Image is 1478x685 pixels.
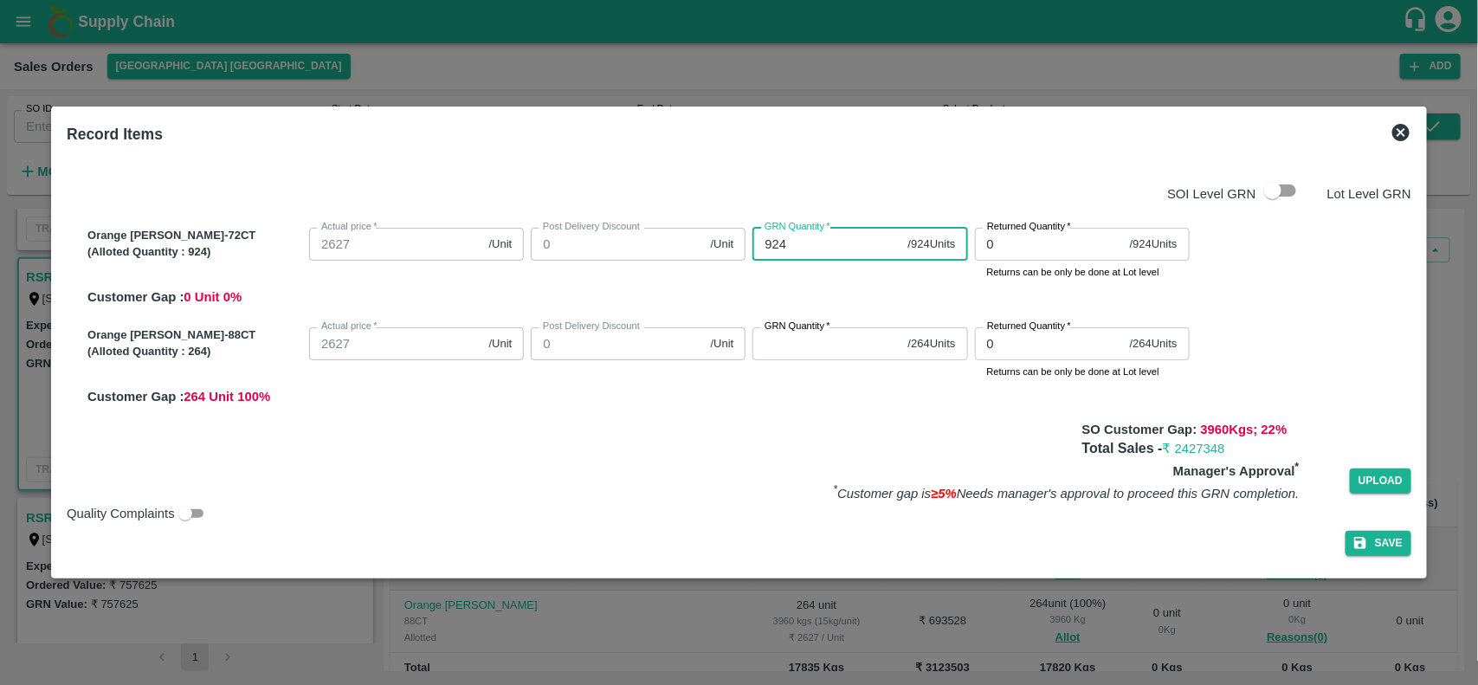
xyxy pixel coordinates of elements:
[1201,423,1288,436] span: 3960 Kgs; 22 %
[543,320,640,333] label: Post Delivery Discount
[87,327,302,344] p: Orange [PERSON_NAME]-88CT
[67,126,163,143] b: Record Items
[931,487,957,501] span: ≥5%
[987,320,1071,333] label: Returned Quantity
[711,336,734,352] span: /Unit
[309,327,481,360] input: 0.0
[531,228,703,261] input: 0.0
[987,264,1178,280] p: Returns can be only be done at Lot level
[987,220,1071,234] label: Returned Quantity
[489,236,513,253] span: /Unit
[87,390,184,404] span: Customer Gap :
[321,220,378,234] label: Actual price
[711,236,734,253] span: /Unit
[1173,464,1300,478] b: Manager's Approval
[184,290,242,304] span: 0 Unit 0 %
[1163,442,1225,456] span: ₹ 2427348
[184,390,270,404] span: 264 Unit 100 %
[987,364,1178,379] p: Returns can be only be done at Lot level
[87,228,302,244] p: Orange [PERSON_NAME]-72CT
[309,228,481,261] input: 0.0
[67,504,175,523] span: Quality Complaints
[1167,184,1255,204] p: SOI Level GRN
[833,487,1299,501] i: Customer gap is Needs manager's approval to proceed this GRN completion.
[1082,441,1225,456] b: Total Sales -
[1346,531,1411,556] button: Save
[975,327,1123,360] input: 0
[1082,423,1197,436] b: SO Customer Gap:
[1350,469,1411,494] span: Upload
[87,290,184,304] span: Customer Gap :
[87,244,302,261] p: (Alloted Quantity : 924 )
[975,228,1123,261] input: 0
[1130,236,1178,253] span: / 924 Units
[1130,336,1178,352] span: / 264 Units
[765,220,830,234] label: GRN Quantity
[321,320,378,333] label: Actual price
[87,344,302,360] p: (Alloted Quantity : 264 )
[908,336,956,352] span: / 264 Units
[765,320,830,333] label: GRN Quantity
[908,236,956,253] span: / 924 Units
[543,220,640,234] label: Post Delivery Discount
[489,336,513,352] span: /Unit
[1327,184,1411,204] p: Lot Level GRN
[531,327,703,360] input: 0.0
